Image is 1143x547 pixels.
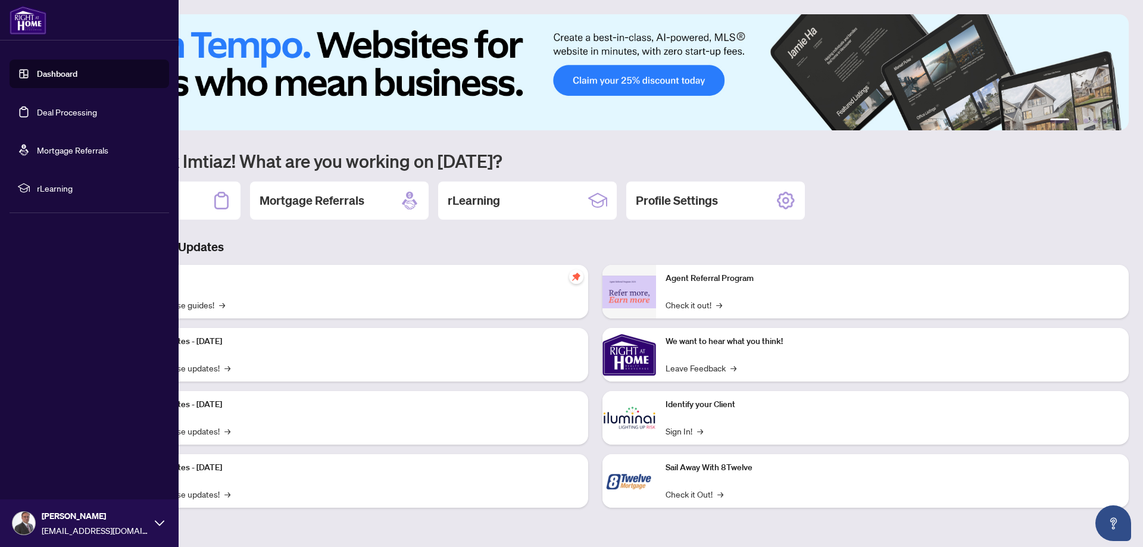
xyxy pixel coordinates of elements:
button: 3 [1083,118,1088,123]
span: rLearning [37,182,161,195]
span: → [716,298,722,311]
span: [EMAIL_ADDRESS][DOMAIN_NAME] [42,524,149,537]
a: Sign In!→ [666,424,703,437]
span: → [224,424,230,437]
span: [PERSON_NAME] [42,510,149,523]
img: Slide 0 [62,14,1129,130]
img: We want to hear what you think! [602,328,656,382]
h3: Brokerage & Industry Updates [62,239,1129,255]
button: 1 [1050,118,1069,123]
h1: Welcome back Imtiaz! What are you working on [DATE]? [62,149,1129,172]
p: We want to hear what you think! [666,335,1119,348]
span: → [224,487,230,501]
a: Dashboard [37,68,77,79]
button: 2 [1074,118,1079,123]
a: Check it Out!→ [666,487,723,501]
img: Agent Referral Program [602,276,656,308]
button: 4 [1093,118,1098,123]
a: Deal Processing [37,107,97,117]
h2: Mortgage Referrals [260,192,364,209]
span: pushpin [569,270,583,284]
span: → [697,424,703,437]
a: Leave Feedback→ [666,361,736,374]
a: Check it out!→ [666,298,722,311]
img: Sail Away With 8Twelve [602,454,656,508]
button: Open asap [1095,505,1131,541]
span: → [730,361,736,374]
button: 5 [1103,118,1107,123]
p: Agent Referral Program [666,272,1119,285]
span: → [224,361,230,374]
h2: rLearning [448,192,500,209]
p: Self-Help [125,272,579,285]
button: 6 [1112,118,1117,123]
img: Identify your Client [602,391,656,445]
p: Platform Updates - [DATE] [125,335,579,348]
p: Identify your Client [666,398,1119,411]
p: Platform Updates - [DATE] [125,461,579,474]
span: → [717,487,723,501]
img: logo [10,6,46,35]
span: → [219,298,225,311]
h2: Profile Settings [636,192,718,209]
img: Profile Icon [13,512,35,535]
p: Platform Updates - [DATE] [125,398,579,411]
a: Mortgage Referrals [37,145,108,155]
p: Sail Away With 8Twelve [666,461,1119,474]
